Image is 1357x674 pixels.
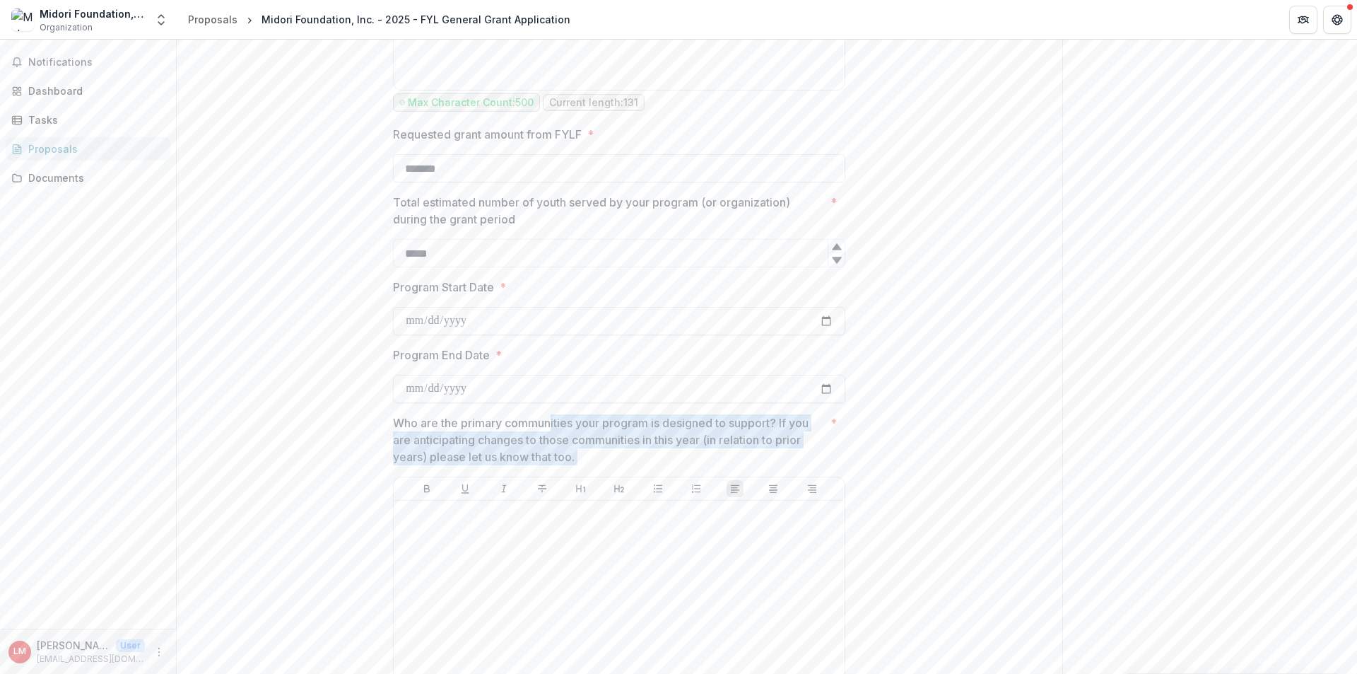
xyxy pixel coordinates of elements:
[534,480,551,497] button: Strike
[1289,6,1317,34] button: Partners
[6,166,170,190] a: Documents
[393,347,490,364] p: Program End Date
[37,638,110,653] p: [PERSON_NAME]
[182,9,243,30] a: Proposals
[393,126,582,143] p: Requested grant amount from FYLF
[28,170,159,185] div: Documents
[6,137,170,161] a: Proposals
[408,97,534,109] p: Max Character Count: 500
[182,9,576,30] nav: breadcrumb
[262,12,570,27] div: Midori Foundation, Inc. - 2025 - FYL General Grant Application
[393,414,825,465] p: Who are the primary communities your program is designed to support? If you are anticipating chan...
[457,480,474,497] button: Underline
[6,79,170,103] a: Dashboard
[40,6,146,21] div: Midori Foundation, Inc.
[151,644,168,661] button: More
[765,480,782,497] button: Align Center
[393,279,494,296] p: Program Start Date
[688,480,705,497] button: Ordered List
[28,57,165,69] span: Notifications
[495,480,512,497] button: Italicize
[28,83,159,98] div: Dashboard
[572,480,589,497] button: Heading 1
[13,647,26,656] div: Luz MacManus
[11,8,34,31] img: Midori Foundation, Inc.
[6,108,170,132] a: Tasks
[727,480,744,497] button: Align Left
[28,141,159,156] div: Proposals
[37,653,145,666] p: [EMAIL_ADDRESS][DOMAIN_NAME]
[549,97,638,109] p: Current length: 131
[611,480,628,497] button: Heading 2
[40,21,93,34] span: Organization
[28,112,159,127] div: Tasks
[418,480,435,497] button: Bold
[650,480,666,497] button: Bullet List
[393,194,825,228] p: Total estimated number of youth served by your program (or organization) during the grant period
[1323,6,1351,34] button: Get Help
[6,51,170,74] button: Notifications
[116,639,145,652] p: User
[188,12,237,27] div: Proposals
[804,480,821,497] button: Align Right
[151,6,171,34] button: Open entity switcher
